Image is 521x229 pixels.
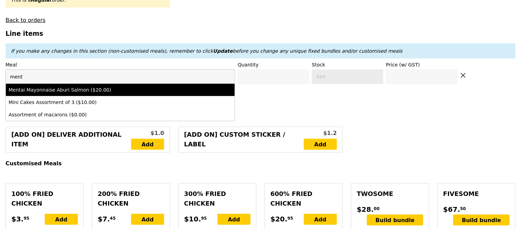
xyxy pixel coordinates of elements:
div: Add [131,214,164,225]
h3: Line items [6,30,515,37]
span: $20. [270,214,287,224]
span: $7. [98,214,110,224]
div: 300% Fried Chicken [184,189,251,208]
div: [Add on] Custom Sticker / Label [184,130,304,150]
div: Build bundle [453,215,510,226]
div: Assortment of macarons ($0.00) [9,111,176,118]
div: $1.2 [304,129,337,137]
span: 95 [23,216,29,221]
div: 200% Fried Chicken [98,189,164,208]
span: 50 [460,206,466,211]
span: $28. [357,204,374,215]
div: Add [45,214,78,225]
div: Add [217,214,251,225]
em: If you make any changes in this section (non-customised meals), remember to click before you chan... [11,48,403,54]
div: [Add on] Deliver Additional Item [11,130,131,150]
div: Twosome [357,189,423,199]
div: Build bundle [367,215,423,226]
label: Quantity [238,61,309,68]
b: Update [213,48,233,54]
div: Mentai Mayonnaise Aburi Salmon ($20.00) [9,86,176,93]
label: Stock [312,61,383,68]
label: Meal [6,61,235,68]
span: 00 [374,206,380,211]
h4: Customised Meals [6,160,515,167]
label: Price (w/ GST) [386,61,457,68]
div: Add [304,214,337,225]
span: 95 [201,216,207,221]
span: $10. [184,214,201,224]
a: Add [304,139,337,150]
div: 600% Fried Chicken [270,189,337,208]
span: $67. [443,204,460,215]
a: Back to orders [6,17,45,23]
div: Mini Cakes Assortment of 3 ($10.00) [9,99,176,106]
a: Add [131,139,164,150]
div: $1.0 [131,129,164,137]
span: 95 [287,216,293,221]
div: 100% Fried Chicken [11,189,78,208]
div: Fivesome [443,189,510,199]
h4: Unique Fixed Bundles [6,104,515,110]
span: 45 [110,216,116,221]
span: $3. [11,214,23,224]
